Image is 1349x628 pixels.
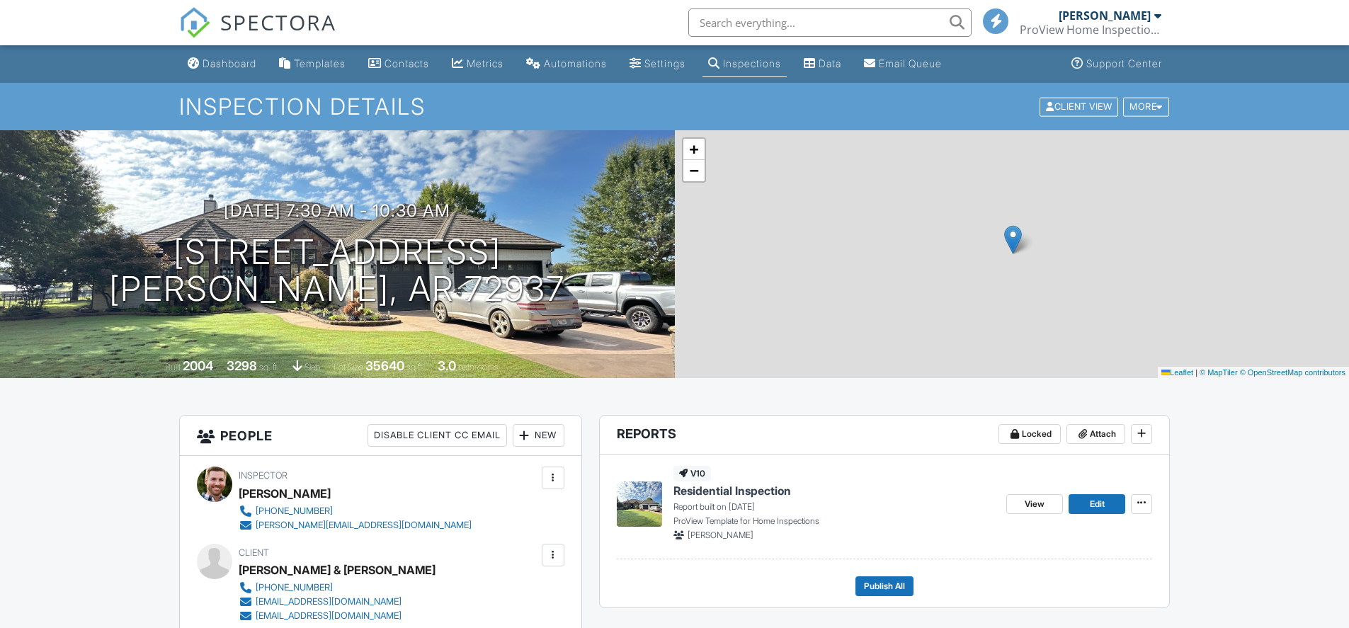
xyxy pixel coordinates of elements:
[1020,23,1161,37] div: ProView Home Inspections, LLC
[1195,368,1197,377] span: |
[256,582,333,593] div: [PHONE_NUMBER]
[446,51,509,77] a: Metrics
[688,8,972,37] input: Search everything...
[256,506,333,517] div: [PHONE_NUMBER]
[1123,97,1169,116] div: More
[239,547,269,558] span: Client
[179,7,210,38] img: The Best Home Inspection Software - Spectora
[179,94,1171,119] h1: Inspection Details
[334,362,363,372] span: Lot Size
[220,7,336,37] span: SPECTORA
[365,358,404,373] div: 35640
[239,559,436,581] div: [PERSON_NAME] & [PERSON_NAME]
[1066,51,1168,77] a: Support Center
[239,609,424,623] a: [EMAIL_ADDRESS][DOMAIN_NAME]
[544,57,607,69] div: Automations
[239,483,331,504] div: [PERSON_NAME]
[304,362,320,372] span: slab
[180,416,581,456] h3: People
[239,470,288,481] span: Inspector
[368,424,507,447] div: Disable Client CC Email
[1040,97,1118,116] div: Client View
[256,610,402,622] div: [EMAIL_ADDRESS][DOMAIN_NAME]
[689,140,698,158] span: +
[406,362,424,372] span: sq.ft.
[1161,368,1193,377] a: Leaflet
[1038,101,1122,111] a: Client View
[1086,57,1162,69] div: Support Center
[224,201,450,220] h3: [DATE] 7:30 am - 10:30 am
[702,51,787,77] a: Inspections
[239,518,472,532] a: [PERSON_NAME][EMAIL_ADDRESS][DOMAIN_NAME]
[683,160,705,181] a: Zoom out
[182,51,262,77] a: Dashboard
[227,358,257,373] div: 3298
[109,234,565,309] h1: [STREET_ADDRESS] [PERSON_NAME], AR 72937
[644,57,685,69] div: Settings
[179,19,336,49] a: SPECTORA
[624,51,691,77] a: Settings
[385,57,429,69] div: Contacts
[723,57,781,69] div: Inspections
[239,595,424,609] a: [EMAIL_ADDRESS][DOMAIN_NAME]
[438,358,456,373] div: 3.0
[467,57,503,69] div: Metrics
[1240,368,1345,377] a: © OpenStreetMap contributors
[256,596,402,607] div: [EMAIL_ADDRESS][DOMAIN_NAME]
[203,57,256,69] div: Dashboard
[683,139,705,160] a: Zoom in
[819,57,841,69] div: Data
[1059,8,1151,23] div: [PERSON_NAME]
[259,362,279,372] span: sq. ft.
[1004,225,1022,254] img: Marker
[294,57,346,69] div: Templates
[879,57,942,69] div: Email Queue
[239,504,472,518] a: [PHONE_NUMBER]
[689,161,698,179] span: −
[458,362,499,372] span: bathrooms
[273,51,351,77] a: Templates
[520,51,613,77] a: Automations (Basic)
[183,358,213,373] div: 2004
[513,424,564,447] div: New
[858,51,947,77] a: Email Queue
[1200,368,1238,377] a: © MapTiler
[256,520,472,531] div: [PERSON_NAME][EMAIL_ADDRESS][DOMAIN_NAME]
[239,581,424,595] a: [PHONE_NUMBER]
[798,51,847,77] a: Data
[363,51,435,77] a: Contacts
[165,362,181,372] span: Built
